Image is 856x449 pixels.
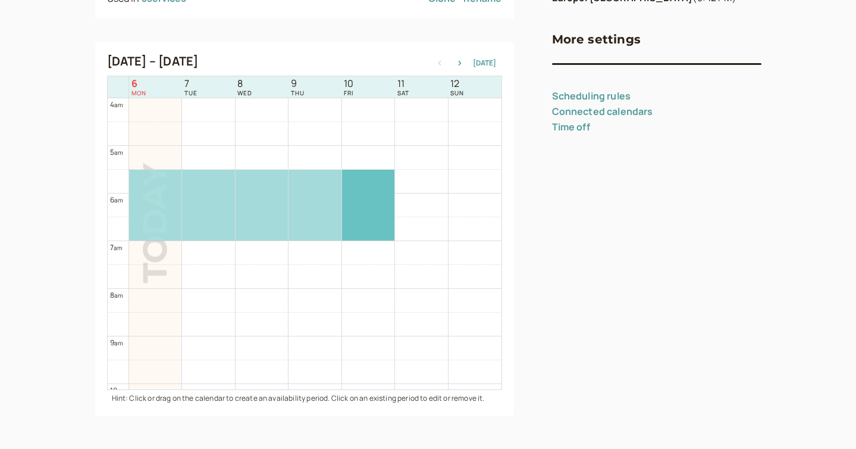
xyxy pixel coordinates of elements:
div: 5 [110,146,123,158]
div: 5:30 AM – 7:00 AM one time [342,170,394,241]
a: October 7, 2025 [182,77,200,98]
a: October 8, 2025 [235,77,255,98]
span: am [114,101,123,109]
a: October 12, 2025 [448,77,466,98]
span: 8 [237,78,252,89]
a: October 11, 2025 [395,77,412,98]
span: am [114,244,122,252]
div: 5:30 AM – 7:00 AM one time [182,170,234,241]
div: 9 [110,337,123,348]
span: 11 [397,78,409,89]
span: 10 [344,78,353,89]
div: 8 [110,289,123,301]
div: 5:30 AM – 7:00 AM one time [236,170,288,241]
span: am [114,196,123,204]
span: TUE [184,89,197,96]
div: 10 [110,385,126,396]
span: THU [291,89,305,96]
div: 7 [110,242,123,253]
div: 5:30 AM – 7:00 AM one time [129,170,181,241]
span: 7 [184,78,197,89]
button: [DATE] [473,59,496,67]
div: 4 [110,99,123,110]
span: am [114,339,123,347]
a: October 9, 2025 [289,77,307,98]
span: SUN [450,89,464,96]
span: am [114,291,123,300]
a: Connected calendars [552,105,653,118]
div: 5:30 AM – 7:00 AM one time [289,170,341,241]
span: SAT [397,89,409,96]
a: October 6, 2025 [129,77,149,98]
span: WED [237,89,252,96]
span: 12 [450,78,464,89]
h2: [DATE] – [DATE] [107,54,199,68]
h3: More settings [552,30,641,49]
span: am [114,148,123,157]
span: 9 [291,78,305,89]
span: MON [131,89,146,96]
a: Scheduling rules [552,89,631,102]
div: 6 [110,194,123,205]
iframe: Chat Widget [797,392,856,449]
a: October 10, 2025 [341,77,356,98]
div: Hint: Click or drag on the calendar to create an availability period. Click on an existing period... [107,390,502,404]
span: FRI [344,89,353,96]
a: Time off [552,120,590,133]
span: am [117,386,126,395]
span: 6 [131,78,146,89]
